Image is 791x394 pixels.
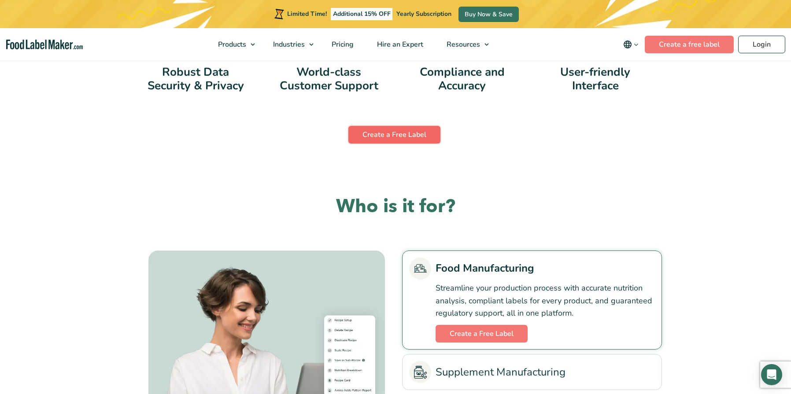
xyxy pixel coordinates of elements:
a: Create a free label [645,36,734,53]
a: Create a Free Label [348,126,440,144]
a: Supplement Manufacturing [409,361,655,383]
a: Industries [262,28,318,61]
span: Pricing [329,40,355,49]
span: Yearly Subscription [396,10,451,18]
span: Hire an Expert [374,40,424,49]
a: Create a Free Label [436,325,528,342]
a: Buy Now & Save [458,7,519,22]
p: World-class Customer Support [266,65,392,92]
a: Resources [435,28,493,61]
a: Food Manufacturing [409,258,655,280]
span: Resources [444,40,481,49]
a: Hire an Expert [366,28,433,61]
span: Limited Time! [287,10,327,18]
p: Streamline your production process with accurate nutrition analysis, compliant labels for every p... [436,282,655,320]
span: Additional 15% OFF [331,8,393,20]
h2: Who is it for? [129,195,662,219]
span: Industries [270,40,306,49]
div: Open Intercom Messenger [761,364,782,385]
a: Pricing [320,28,363,61]
span: Products [215,40,247,49]
a: Login [738,36,785,53]
p: Robust Data Security & Privacy [133,65,258,92]
p: User-friendly Interface [533,65,658,92]
a: Products [207,28,259,61]
li: Food Manufacturing [402,250,662,350]
li: Supplement Manufacturing [402,354,662,390]
p: Compliance and Accuracy [399,65,525,92]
